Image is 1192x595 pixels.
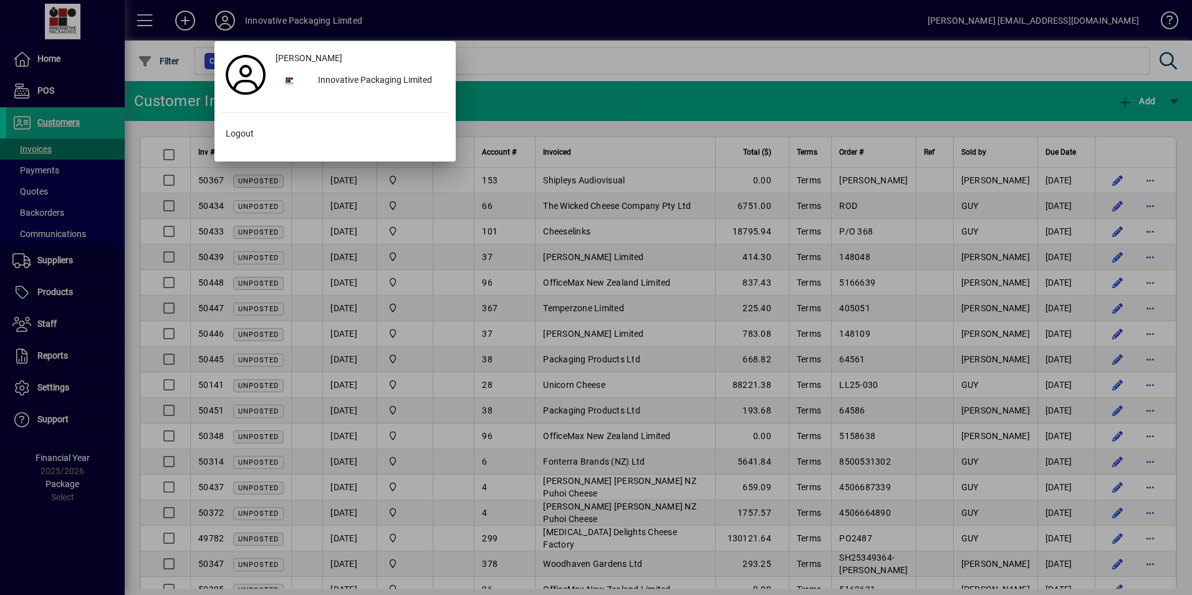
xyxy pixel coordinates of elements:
div: Innovative Packaging Limited [308,70,449,92]
a: Profile [221,64,271,86]
a: [PERSON_NAME] [271,47,449,70]
span: [PERSON_NAME] [276,52,342,65]
button: Logout [221,123,449,145]
button: Innovative Packaging Limited [271,70,449,92]
span: Logout [226,127,254,140]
